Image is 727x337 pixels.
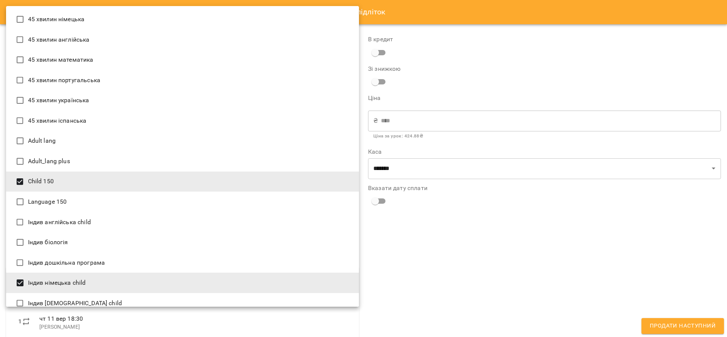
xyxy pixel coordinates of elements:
[6,50,359,70] li: 45 хвилин математика
[6,212,359,232] li: Індив англійська child
[6,293,359,314] li: Індив [DEMOGRAPHIC_DATA] child
[6,151,359,172] li: Adult_lang plus
[6,273,359,293] li: Індив німецька child
[6,172,359,192] li: Child 150
[6,192,359,212] li: Language 150
[6,131,359,151] li: Adult lang
[6,232,359,253] li: Індив біологія
[6,90,359,111] li: 45 хвилин українська
[6,253,359,273] li: Індив дошкільна програма
[6,30,359,50] li: 45 хвилин англійська
[6,70,359,90] li: 45 хвилин португальська
[6,111,359,131] li: 45 хвилин іспанська
[6,9,359,30] li: 45 хвилин німецька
